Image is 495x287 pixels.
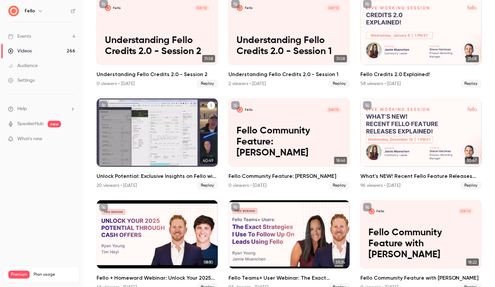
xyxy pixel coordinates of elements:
p: Fello Community Feature: [PERSON_NAME] [237,125,342,159]
span: Replay [329,182,350,190]
span: 59:34 [334,259,347,266]
li: Unlock Potential: Exclusive Insights on Fello with Industry Leader Jack Lehr [97,98,218,190]
li: What's NEW! Recent Fello Feature Releases Explained! [360,98,482,190]
h2: Fello Teams+ User Webinar: The Exact Strategies I Use to Follow Up on Leads Using Fello [229,274,350,282]
h2: Fello + Homeward Webinar: Unlock Your 2025 Potential Through Cash Offers [97,274,218,282]
h6: Fello [25,8,35,14]
p: Fello [377,209,384,213]
div: 0 viewers • [DATE] [229,182,266,189]
span: 40:49 [201,157,215,164]
p: Fello [245,6,252,10]
span: Premium [8,271,30,279]
p: Understanding Fello Credits 2.0 - Session 1 [237,35,342,57]
span: Replay [329,80,350,88]
span: 18:22 [466,259,479,266]
h2: Fello Credits 2.0 Explained! [360,70,482,78]
a: SpeakerHub [17,120,44,127]
div: Events [8,33,31,40]
div: Settings [8,77,35,84]
button: unpublished [363,101,372,110]
h2: Unlock Potential: Exclusive Insights on Fello with Industry Leader [PERSON_NAME] [97,172,218,180]
span: [DATE] [326,107,342,113]
div: 2 viewers • [DATE] [229,80,266,87]
span: 31:58 [466,55,479,62]
span: Replay [197,182,218,190]
h2: Fello Community Feature with [PERSON_NAME] [360,274,482,282]
a: 40:49Unlock Potential: Exclusive Insights on Fello with Industry Leader [PERSON_NAME]20 viewers •... [97,98,218,190]
button: unpublished [99,101,108,110]
span: What's new [17,135,42,142]
h2: Fello Community Feature: [PERSON_NAME] [229,172,350,180]
li: help-dropdown-opener [8,105,75,112]
span: new [48,121,61,127]
span: Replay [461,182,482,190]
div: Videos [8,48,32,54]
span: 18:46 [334,157,347,164]
h2: What's NEW! Recent Fello Feature Releases Explained! [360,172,482,180]
li: Fello Community Feature: Ryan Borden [229,98,350,190]
span: [DATE] [458,209,474,215]
p: Fello Community Feature with [PERSON_NAME] [369,227,474,260]
h2: Understanding Fello Credits 2.0 - Session 1 [229,70,350,78]
h2: Understanding Fello Credits 2.0 - Session 2 [97,70,218,78]
span: 58:10 [202,259,215,266]
p: Fello [245,108,252,112]
div: Audience [8,62,38,69]
p: Fello [113,6,121,10]
p: Understanding Fello Credits 2.0 - Session 2 [105,35,210,57]
div: 0 viewers • [DATE] [97,80,135,87]
button: unpublished [231,101,240,110]
span: Plan usage [34,272,75,277]
div: 96 viewers • [DATE] [360,182,400,189]
span: [DATE] [195,5,210,11]
span: 31:58 [334,55,347,62]
span: 30:47 [465,157,479,164]
img: Fello [8,6,19,16]
span: Replay [461,80,482,88]
span: Help [17,105,27,112]
div: 58 viewers • [DATE] [360,80,401,87]
span: [DATE] [326,5,342,11]
div: 20 viewers • [DATE] [97,182,137,189]
button: unpublished [231,203,240,212]
button: unpublished [363,203,372,212]
span: 31:58 [202,55,215,62]
a: Fello Community Feature: Ryan BordenFello[DATE]Fello Community Feature: [PERSON_NAME]18:46Fello C... [229,98,350,190]
button: unpublished [99,203,108,212]
a: 30:47What's NEW! Recent Fello Feature Releases Explained!96 viewers • [DATE]Replay [360,98,482,190]
span: Replay [197,80,218,88]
